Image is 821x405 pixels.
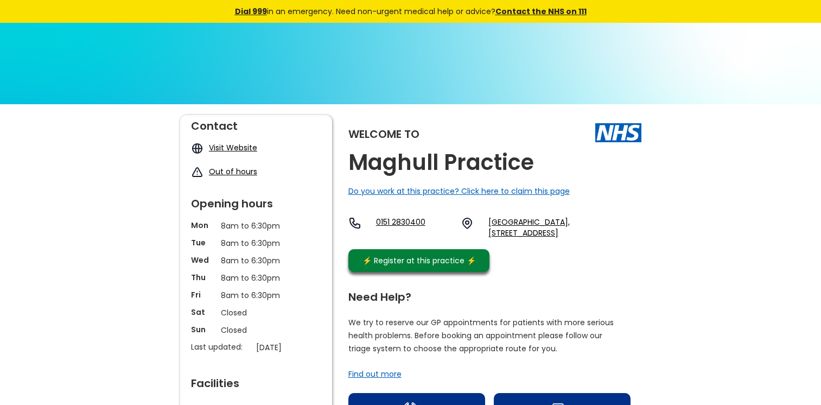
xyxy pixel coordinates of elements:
p: 8am to 6:30pm [221,255,291,267]
p: Sun [191,324,215,335]
p: Mon [191,220,215,231]
a: Find out more [348,369,402,379]
div: Need Help? [348,286,631,302]
h2: Maghull Practice [348,150,534,175]
p: Thu [191,272,215,283]
p: [DATE] [256,341,327,353]
img: exclamation icon [191,166,203,179]
div: Contact [191,115,321,131]
p: Closed [221,324,291,336]
p: We try to reserve our GP appointments for patients with more serious health problems. Before book... [348,316,614,355]
div: in an emergency. Need non-urgent medical help or advice? [161,5,660,17]
img: globe icon [191,142,203,155]
div: Welcome to [348,129,419,140]
p: 8am to 6:30pm [221,220,291,232]
a: Do you work at this practice? Click here to claim this page [348,186,570,197]
a: ⚡️ Register at this practice ⚡️ [348,249,489,272]
img: practice location icon [461,217,474,230]
div: ⚡️ Register at this practice ⚡️ [357,255,482,267]
a: 0151 2830400 [376,217,453,238]
p: 8am to 6:30pm [221,272,291,284]
a: [GEOGRAPHIC_DATA], [STREET_ADDRESS] [488,217,641,238]
p: Fri [191,289,215,300]
a: Visit Website [209,142,257,153]
p: Wed [191,255,215,265]
p: Closed [221,307,291,319]
a: Out of hours [209,166,257,177]
p: 8am to 6:30pm [221,237,291,249]
a: Dial 999 [235,6,267,17]
img: telephone icon [348,217,361,230]
div: Opening hours [191,193,321,209]
div: Facilities [191,372,321,389]
a: Contact the NHS on 111 [495,6,587,17]
p: Tue [191,237,215,248]
p: Last updated: [191,341,251,352]
p: Sat [191,307,215,318]
p: 8am to 6:30pm [221,289,291,301]
img: The NHS logo [595,123,641,142]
